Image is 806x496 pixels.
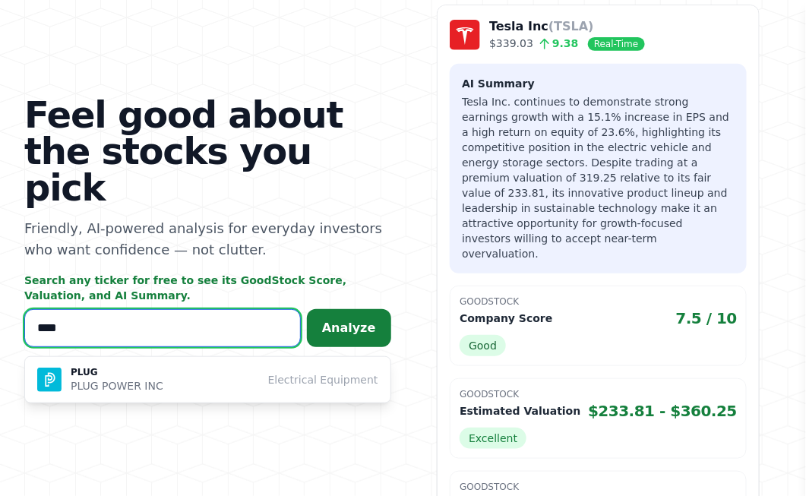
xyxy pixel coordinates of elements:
[307,309,391,347] button: Analyze
[460,481,737,493] p: GoodStock
[588,37,644,51] span: Real-Time
[462,94,735,261] p: Tesla Inc. continues to demonstrate strong earnings growth with a 15.1% increase in EPS and a hig...
[460,295,737,308] p: GoodStock
[462,76,735,91] h3: AI Summary
[588,400,737,422] span: $233.81 - $360.25
[25,357,390,403] button: PLUG PLUG PLUG POWER INC Electrical Equipment
[450,20,480,50] img: Company Logo
[548,19,594,33] span: (TSLA)
[322,321,376,335] span: Analyze
[71,378,163,393] p: PLUG POWER INC
[37,368,62,392] img: PLUG
[676,308,738,329] span: 7.5 / 10
[460,428,526,449] span: Excellent
[24,218,391,261] p: Friendly, AI-powered analysis for everyday investors who want confidence — not clutter.
[460,311,552,326] p: Company Score
[24,273,391,303] p: Search any ticker for free to see its GoodStock Score, Valuation, and AI Summary.
[460,388,737,400] p: GoodStock
[489,17,644,36] p: Tesla Inc
[489,36,644,52] p: $339.03
[24,96,391,206] h1: Feel good about the stocks you pick
[460,403,580,419] p: Estimated Valuation
[533,37,578,49] span: 9.38
[71,366,163,378] p: PLUG
[460,335,506,356] span: Good
[268,372,378,387] span: Electrical Equipment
